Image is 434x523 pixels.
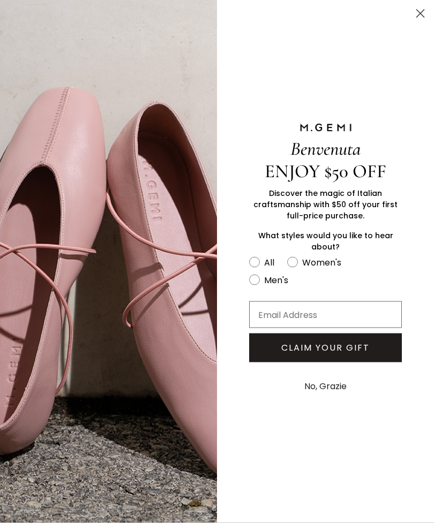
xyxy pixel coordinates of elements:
[264,256,274,269] div: All
[249,333,402,362] button: CLAIM YOUR GIFT
[258,230,393,252] span: What styles would you like to hear about?
[253,188,398,221] span: Discover the magic of Italian craftsmanship with $50 off your first full-price purchase.
[249,301,402,328] input: Email Address
[302,256,341,269] div: Women's
[264,274,288,287] div: Men's
[290,138,361,160] span: Benvenuta
[265,160,386,183] span: ENJOY $50 OFF
[411,4,430,23] button: Close dialog
[299,373,352,400] button: No, Grazie
[299,123,353,133] img: M.GEMI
